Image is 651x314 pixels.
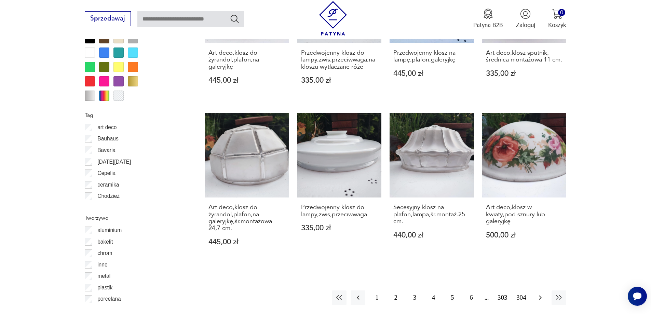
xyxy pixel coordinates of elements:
[548,9,566,29] button: 0Koszyk
[208,204,285,232] h3: Art deco,klosz do żyrandol,plafon,na galeryjkę,śr.montażowa 24,7 cm.
[558,9,565,16] div: 0
[301,224,378,232] p: 335,00 zł
[301,204,378,218] h3: Przedwojenny klosz do lampy,zwis,przeciwwaga
[97,272,110,281] p: metal
[473,9,503,29] a: Ikona medaluPatyna B2B
[445,290,460,305] button: 5
[495,290,510,305] button: 303
[301,50,378,70] h3: Przedwojenny klosz do lampy,zwis,przeciwwaga,na kloszu wytłaczane róże
[85,16,131,22] a: Sprzedawaj
[97,180,119,189] p: ceramika
[464,290,478,305] button: 6
[97,203,118,212] p: Ćmielów
[514,290,529,305] button: 304
[407,290,422,305] button: 3
[208,50,285,70] h3: Art deco,klosz do żyrandol,plafon,na galeryjkę
[205,113,289,261] a: Art deco,klosz do żyrandol,plafon,na galeryjkę,śr.montażowa 24,7 cm.Art deco,klosz do żyrandol,pl...
[85,111,185,120] p: Tag
[297,113,382,261] a: Przedwojenny klosz do lampy,zwis,przeciwwagaPrzedwojenny klosz do lampy,zwis,przeciwwaga335,00 zł
[486,50,563,64] h3: Art deco,klosz sputnik, średnica montażowa 11 cm.
[85,214,185,222] p: Tworzywo
[390,113,474,261] a: Secesyjny klosz na plafon,lampa,śr.montaż.25 cm.Secesyjny klosz na plafon,lampa,śr.montaż.25 cm.4...
[208,77,285,84] p: 445,00 zł
[393,204,470,225] h3: Secesyjny klosz na plafon,lampa,śr.montaż.25 cm.
[389,290,403,305] button: 2
[97,146,116,155] p: Bavaria
[473,9,503,29] button: Patyna B2B
[97,123,117,132] p: art deco
[393,232,470,239] p: 440,00 zł
[97,295,121,303] p: porcelana
[393,50,470,64] h3: Przedwojenny klosz na lampę,plafon,galeryjkę
[97,260,107,269] p: inne
[97,169,116,178] p: Cepelia
[426,290,441,305] button: 4
[516,21,535,29] p: Zaloguj
[316,1,350,36] img: Patyna - sklep z meblami i dekoracjami vintage
[473,21,503,29] p: Patyna B2B
[97,237,113,246] p: bakelit
[486,232,563,239] p: 500,00 zł
[301,77,378,84] p: 335,00 zł
[482,113,567,261] a: Art deco,klosz w kwiaty,pod sznury lub galeryjkęArt deco,klosz w kwiaty,pod sznury lub galeryjkę5...
[486,70,563,77] p: 335,00 zł
[552,9,562,19] img: Ikona koszyka
[97,192,120,201] p: Chodzież
[486,204,563,225] h3: Art deco,klosz w kwiaty,pod sznury lub galeryjkę
[208,238,285,246] p: 445,00 zł
[97,134,119,143] p: Bauhaus
[483,9,493,19] img: Ikona medalu
[520,9,531,19] img: Ikonka użytkownika
[230,14,240,24] button: Szukaj
[628,287,647,306] iframe: Smartsupp widget button
[369,290,384,305] button: 1
[548,21,566,29] p: Koszyk
[516,9,535,29] button: Zaloguj
[85,11,131,26] button: Sprzedawaj
[97,226,122,235] p: aluminium
[97,283,112,292] p: plastik
[97,158,131,166] p: [DATE][DATE]
[393,70,470,77] p: 445,00 zł
[97,249,112,258] p: chrom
